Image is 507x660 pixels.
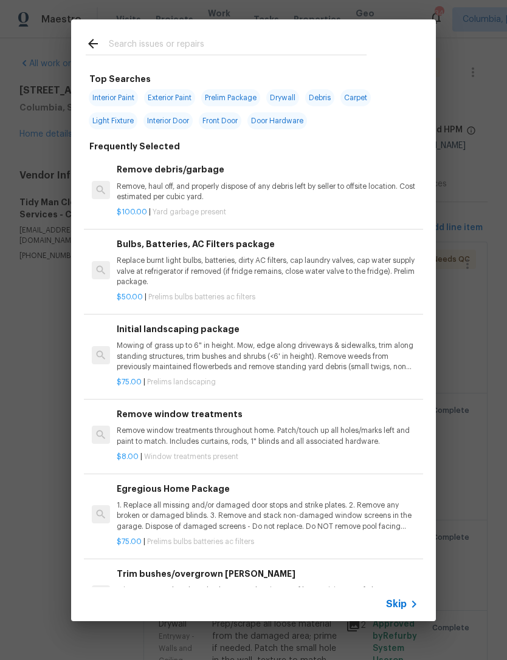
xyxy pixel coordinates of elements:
span: Interior Door [143,112,193,129]
p: Mowing of grass up to 6" in height. Mow, edge along driveways & sidewalks, trim along standing st... [117,341,418,372]
span: Debris [305,89,334,106]
p: Replace burnt light bulbs, batteries, dirty AC filters, cap laundry valves, cap water supply valv... [117,256,418,287]
span: Carpet [340,89,371,106]
p: | [117,452,418,462]
span: $100.00 [117,208,147,216]
p: | [117,377,418,387]
span: $75.00 [117,538,142,545]
span: Yard garbage present [153,208,226,216]
span: Window treatments present [144,453,238,460]
h6: Trim bushes/overgrown [PERSON_NAME] [117,567,418,580]
h6: Bulbs, Batteries, AC Filters package [117,237,418,251]
h6: Remove debris/garbage [117,163,418,176]
h6: Frequently Selected [89,140,180,153]
span: Interior Paint [89,89,138,106]
span: Prelims bulbs batteries ac filters [148,293,255,301]
span: Light Fixture [89,112,137,129]
input: Search issues or repairs [109,36,367,55]
span: Door Hardware [247,112,307,129]
p: Trim overgrown hegdes & bushes around perimeter of home giving 12" of clearance. Properly dispose... [117,585,418,606]
p: Remove, haul off, and properly dispose of any debris left by seller to offsite location. Cost est... [117,182,418,202]
span: Prelim Package [201,89,260,106]
p: | [117,292,418,302]
span: $50.00 [117,293,143,301]
p: | [117,537,418,547]
span: Front Door [199,112,241,129]
h6: Remove window treatments [117,407,418,421]
span: $8.00 [117,453,139,460]
span: Skip [386,598,407,610]
p: 1. Replace all missing and/or damaged door stops and strike plates. 2. Remove any broken or damag... [117,500,418,531]
h6: Top Searches [89,72,151,86]
span: Prelims bulbs batteries ac filters [147,538,254,545]
p: | [117,207,418,217]
p: Remove window treatments throughout home. Patch/touch up all holes/marks left and paint to match.... [117,426,418,446]
h6: Initial landscaping package [117,322,418,336]
h6: Egregious Home Package [117,482,418,495]
span: $75.00 [117,378,142,386]
span: Prelims landscaping [147,378,216,386]
span: Drywall [266,89,299,106]
span: Exterior Paint [144,89,195,106]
